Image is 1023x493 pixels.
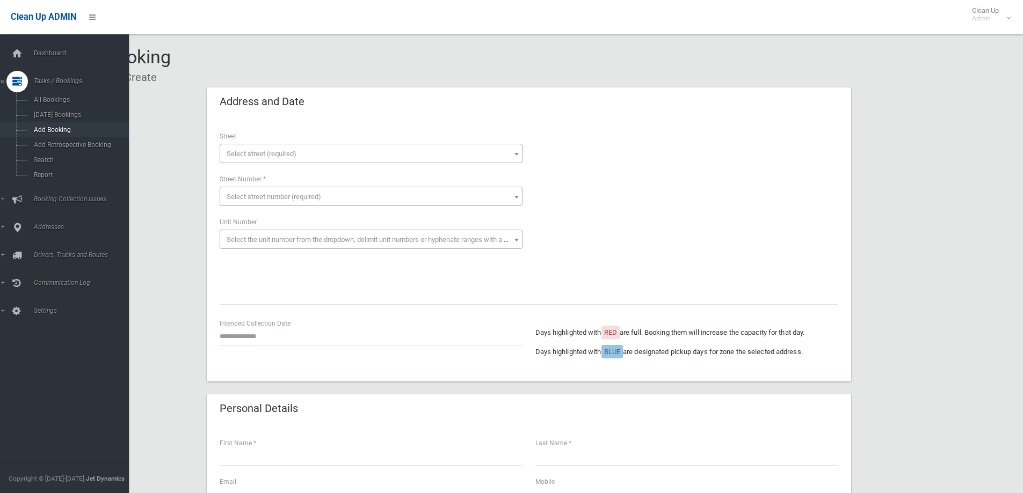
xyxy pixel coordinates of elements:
span: Select the unit number from the dropdown, delimit unit numbers or hyphenate ranges with a comma [227,236,527,244]
header: Personal Details [207,398,311,419]
span: Clean Up ADMIN [11,12,76,22]
span: Report [31,171,128,179]
strong: Jet Dynamics [86,475,125,482]
span: Dashboard [31,49,137,57]
header: Address and Date [207,91,317,112]
span: RED [604,328,617,336]
span: Settings [31,307,137,314]
span: BLUE [604,348,620,356]
span: Addresses [31,223,137,231]
span: [DATE] Bookings [31,111,128,119]
span: Copyright © [DATE]-[DATE] [9,475,84,482]
span: Booking Collection Issues [31,195,137,203]
span: All Bookings [31,96,128,104]
span: Add Retrospective Booking [31,141,128,149]
span: Select street number (required) [227,193,321,201]
small: Admin [972,14,999,23]
span: Select street (required) [227,150,296,158]
span: Tasks / Bookings [31,77,137,85]
span: Clean Up [967,6,1010,23]
span: Drivers, Trucks and Routes [31,251,137,259]
span: Search [31,156,128,164]
span: Add Booking [31,126,128,134]
span: Communication Log [31,279,137,286]
p: Days highlighted with are designated pickup days for zone the selected address. [535,345,838,358]
li: Create [117,68,157,87]
p: Days highlighted with are full. Booking them will increase the capacity for that day. [535,326,838,339]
